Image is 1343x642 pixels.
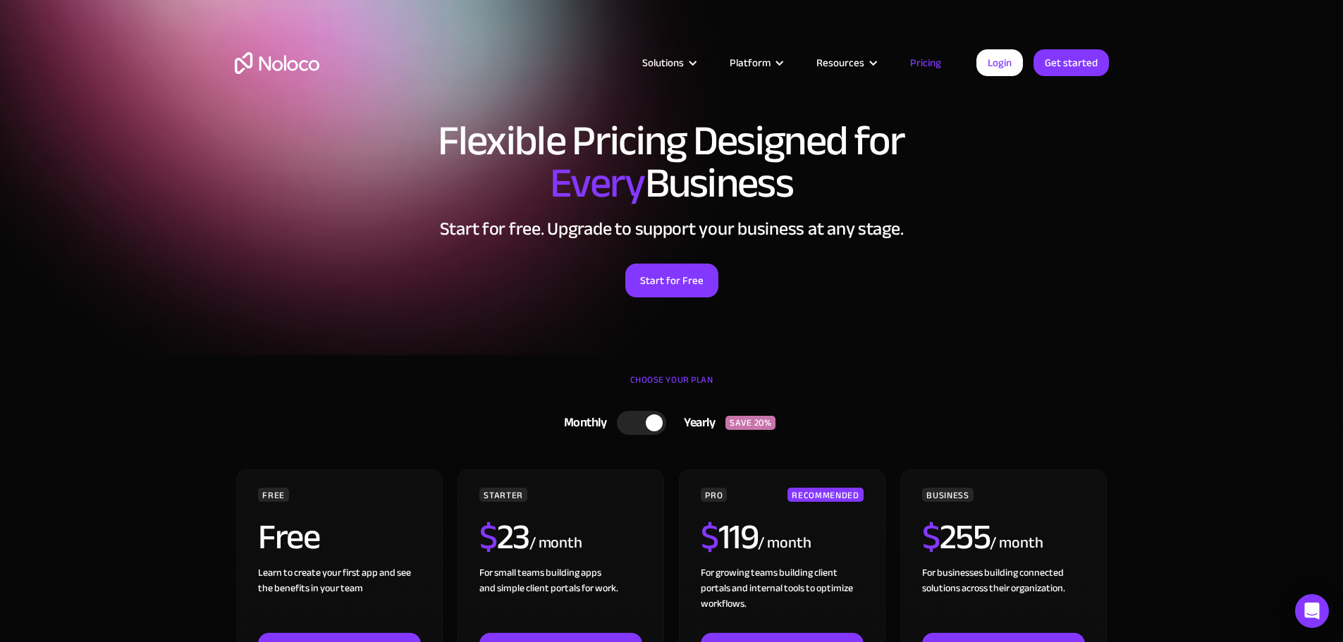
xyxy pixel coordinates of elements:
[1295,594,1329,628] div: Open Intercom Messenger
[922,519,990,555] h2: 255
[922,488,973,502] div: BUSINESS
[666,412,725,433] div: Yearly
[479,488,527,502] div: STARTER
[701,565,863,633] div: For growing teams building client portals and internal tools to optimize workflows.
[235,120,1109,204] h1: Flexible Pricing Designed for Business
[787,488,863,502] div: RECOMMENDED
[799,54,893,72] div: Resources
[258,519,319,555] h2: Free
[701,519,758,555] h2: 119
[701,504,718,570] span: $
[258,488,289,502] div: FREE
[816,54,864,72] div: Resources
[990,532,1043,555] div: / month
[479,519,529,555] h2: 23
[235,218,1109,240] h2: Start for free. Upgrade to support your business at any stage.
[976,49,1023,76] a: Login
[258,565,420,633] div: Learn to create your first app and see the benefits in your team ‍
[730,54,771,72] div: Platform
[625,264,718,297] a: Start for Free
[235,52,319,74] a: home
[758,532,811,555] div: / month
[893,54,959,72] a: Pricing
[479,565,642,633] div: For small teams building apps and simple client portals for work. ‍
[235,369,1109,405] div: CHOOSE YOUR PLAN
[550,144,645,223] span: Every
[922,565,1084,633] div: For businesses building connected solutions across their organization. ‍
[1034,49,1109,76] a: Get started
[642,54,684,72] div: Solutions
[712,54,799,72] div: Platform
[701,488,727,502] div: PRO
[529,532,582,555] div: / month
[625,54,712,72] div: Solutions
[922,504,940,570] span: $
[546,412,618,433] div: Monthly
[725,416,775,430] div: SAVE 20%
[479,504,497,570] span: $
